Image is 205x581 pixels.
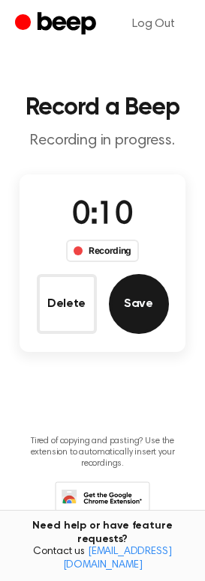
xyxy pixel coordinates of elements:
[12,96,193,120] h1: Record a Beep
[9,546,196,572] span: Contact us
[12,436,193,469] p: Tired of copying and pasting? Use the extension to automatically insert your recordings.
[109,274,169,334] button: Save Audio Record
[72,200,132,231] span: 0:10
[63,547,172,571] a: [EMAIL_ADDRESS][DOMAIN_NAME]
[37,274,97,334] button: Delete Audio Record
[15,10,100,39] a: Beep
[12,132,193,150] p: Recording in progress.
[117,6,190,42] a: Log Out
[66,240,139,262] div: Recording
